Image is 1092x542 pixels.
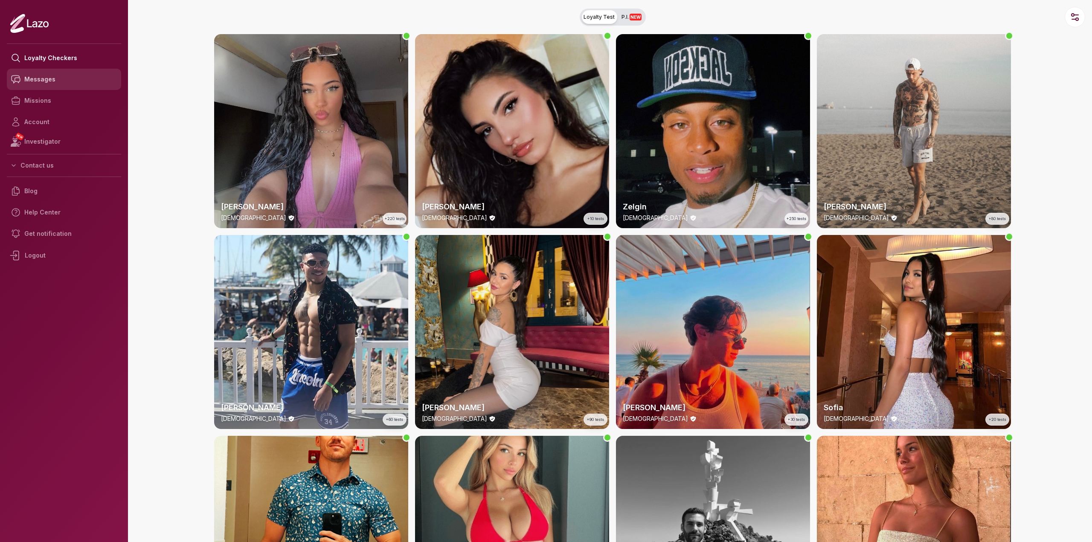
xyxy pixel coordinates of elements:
[221,402,401,414] h2: [PERSON_NAME]
[7,202,121,223] a: Help Center
[415,235,609,429] a: thumbchecker[PERSON_NAME][DEMOGRAPHIC_DATA]+90 tests
[7,244,121,267] div: Logout
[587,417,604,423] span: +90 tests
[989,417,1006,423] span: +20 tests
[584,14,615,20] span: Loyalty Test
[214,235,408,429] img: checker
[221,414,286,423] p: [DEMOGRAPHIC_DATA]
[616,34,810,228] img: checker
[788,417,805,423] span: +30 tests
[824,414,889,423] p: [DEMOGRAPHIC_DATA]
[7,180,121,202] a: Blog
[7,69,121,90] a: Messages
[817,235,1011,429] a: thumbcheckerSofia[DEMOGRAPHIC_DATA]+20 tests
[385,216,405,222] span: +220 tests
[787,216,806,222] span: +250 tests
[415,235,609,429] img: checker
[817,34,1011,228] img: checker
[221,201,401,213] h2: [PERSON_NAME]
[622,14,642,20] span: P.I.
[7,223,121,244] a: Get notification
[422,201,602,213] h2: [PERSON_NAME]
[824,402,1004,414] h2: Sofia
[824,214,889,222] p: [DEMOGRAPHIC_DATA]
[623,214,688,222] p: [DEMOGRAPHIC_DATA]
[817,34,1011,228] a: thumbchecker[PERSON_NAME][DEMOGRAPHIC_DATA]+80 tests
[415,34,609,228] img: checker
[415,34,609,228] a: thumbchecker[PERSON_NAME][DEMOGRAPHIC_DATA]+10 tests
[587,216,604,222] span: +10 tests
[422,214,487,222] p: [DEMOGRAPHIC_DATA]
[15,132,24,141] span: NEW
[824,201,1004,213] h2: [PERSON_NAME]
[214,34,408,228] a: thumbchecker[PERSON_NAME][DEMOGRAPHIC_DATA]+220 tests
[616,235,810,429] a: thumbchecker[PERSON_NAME][DEMOGRAPHIC_DATA]+30 tests
[630,14,642,20] span: NEW
[616,34,810,228] a: thumbcheckerZelgin[DEMOGRAPHIC_DATA]+250 tests
[616,235,810,429] img: checker
[386,417,403,423] span: +60 tests
[221,214,286,222] p: [DEMOGRAPHIC_DATA]
[7,111,121,133] a: Account
[422,402,602,414] h2: [PERSON_NAME]
[7,47,121,69] a: Loyalty Checkers
[623,414,688,423] p: [DEMOGRAPHIC_DATA]
[817,235,1011,429] img: checker
[623,402,803,414] h2: [PERSON_NAME]
[214,34,408,228] img: checker
[422,414,487,423] p: [DEMOGRAPHIC_DATA]
[7,133,121,151] a: NEWInvestigator
[989,216,1006,222] span: +80 tests
[623,201,803,213] h2: Zelgin
[7,90,121,111] a: Missions
[214,235,408,429] a: thumbchecker[PERSON_NAME][DEMOGRAPHIC_DATA]+60 tests
[7,158,121,173] button: Contact us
